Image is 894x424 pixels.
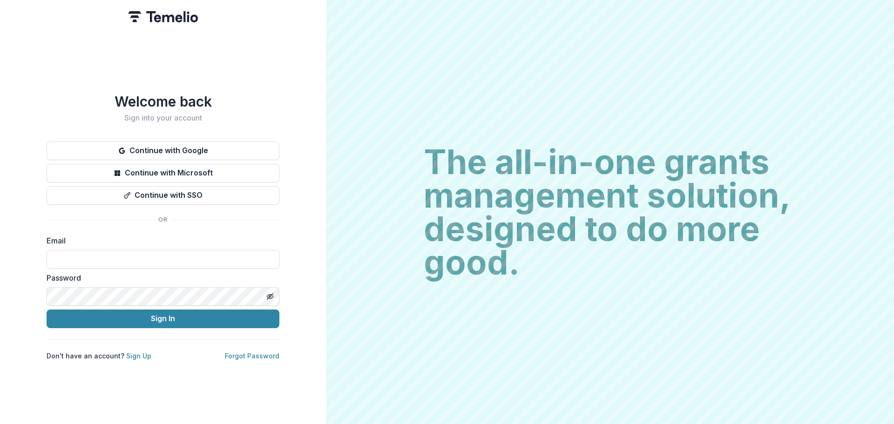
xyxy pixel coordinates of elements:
h2: Sign into your account [47,114,279,122]
p: Don't have an account? [47,351,151,361]
label: Email [47,235,274,246]
img: Temelio [128,11,198,22]
button: Toggle password visibility [263,289,278,304]
a: Forgot Password [225,352,279,360]
button: Continue with Microsoft [47,164,279,182]
h1: Welcome back [47,93,279,110]
button: Sign In [47,310,279,328]
button: Continue with SSO [47,186,279,205]
a: Sign Up [126,352,151,360]
label: Password [47,272,274,283]
button: Continue with Google [47,141,279,160]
